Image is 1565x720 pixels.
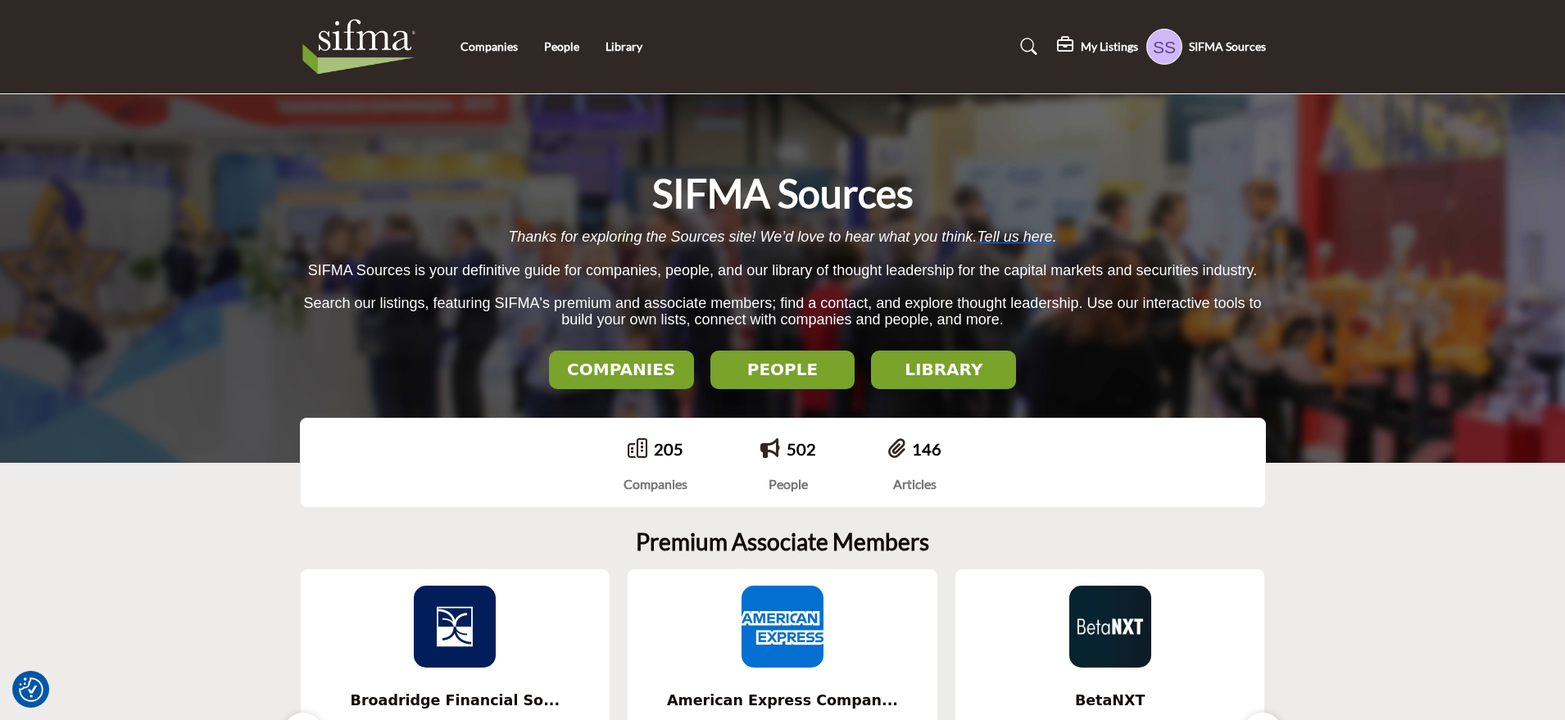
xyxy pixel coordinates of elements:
h2: COMPANIES [554,360,689,379]
h2: PEOPLE [715,360,851,379]
div: People [760,474,816,494]
span: Thanks for exploring the Sources site! We’d love to hear what you think. . [508,229,1056,245]
span: SIFMA Sources is your definitive guide for companies, people, and our library of thought leadersh... [308,262,1257,278]
img: Broadridge Financial Solutions, Inc. [414,586,496,668]
h2: LIBRARY [876,360,1011,379]
button: LIBRARY [871,351,1016,389]
div: My Listings [1057,37,1138,57]
span: Search our listings, featuring SIFMA's premium and associate members; find a contact, and explore... [303,295,1261,328]
a: 146 [912,439,941,459]
img: BetaNXT [1069,586,1151,668]
img: Site Logo [300,14,427,79]
a: 205 [654,439,683,459]
div: Articles [888,474,941,494]
img: Revisit consent button [19,677,43,702]
span: American Express Compan... [652,690,913,711]
span: Broadridge Financial So... [325,690,586,711]
a: Companies [460,39,518,53]
a: Tell us here [977,229,1052,245]
div: Companies [624,474,687,494]
a: Library [606,39,642,53]
button: Consent Preferences [19,677,43,702]
span: BetaNXT [980,690,1241,711]
a: Search [1005,34,1048,60]
h5: My Listings [1081,39,1138,54]
button: PEOPLE [710,351,855,389]
a: 502 [787,439,816,459]
img: American Express Company [742,586,823,668]
a: People [544,39,579,53]
h5: SIFMA Sources [1189,38,1266,55]
button: COMPANIES [549,351,694,389]
h1: SIFMA Sources [652,168,914,219]
h2: Premium Associate Members [636,528,929,556]
button: Show hide supplier dropdown [1146,29,1182,65]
